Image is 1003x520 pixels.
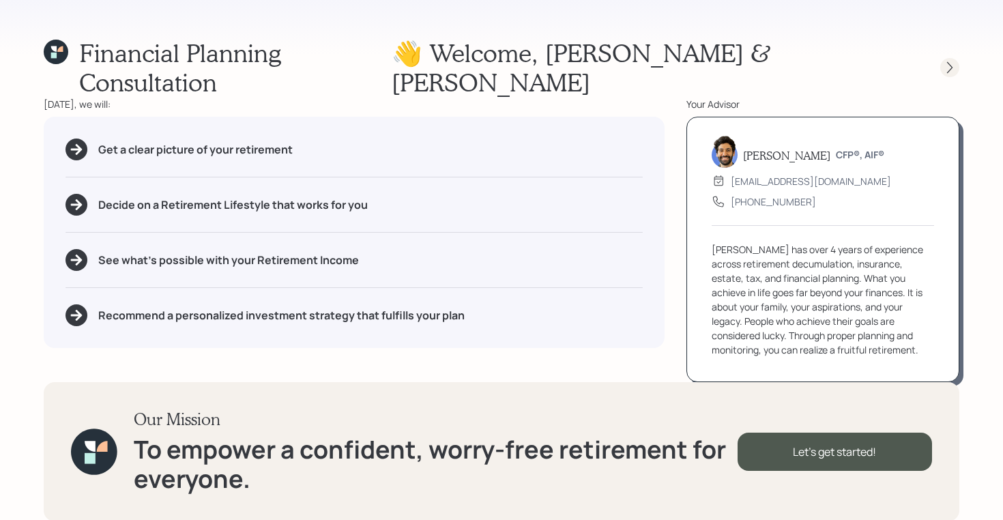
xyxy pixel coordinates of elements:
[98,199,368,212] h5: Decide on a Retirement Lifestyle that works for you
[392,38,916,97] h1: 👋 Welcome , [PERSON_NAME] & [PERSON_NAME]
[836,149,884,161] h6: CFP®, AIF®
[134,435,738,493] h1: To empower a confident, worry-free retirement for everyone.
[686,97,959,111] div: Your Advisor
[712,135,738,168] img: eric-schwartz-headshot.png
[738,433,932,471] div: Let's get started!
[712,242,934,357] div: [PERSON_NAME] has over 4 years of experience across retirement decumulation, insurance, estate, t...
[731,174,891,188] div: [EMAIL_ADDRESS][DOMAIN_NAME]
[743,149,830,162] h5: [PERSON_NAME]
[44,97,665,111] div: [DATE], we will:
[98,254,359,267] h5: See what's possible with your Retirement Income
[134,409,738,429] h3: Our Mission
[79,38,392,97] h1: Financial Planning Consultation
[98,143,293,156] h5: Get a clear picture of your retirement
[98,309,465,322] h5: Recommend a personalized investment strategy that fulfills your plan
[731,194,816,209] div: [PHONE_NUMBER]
